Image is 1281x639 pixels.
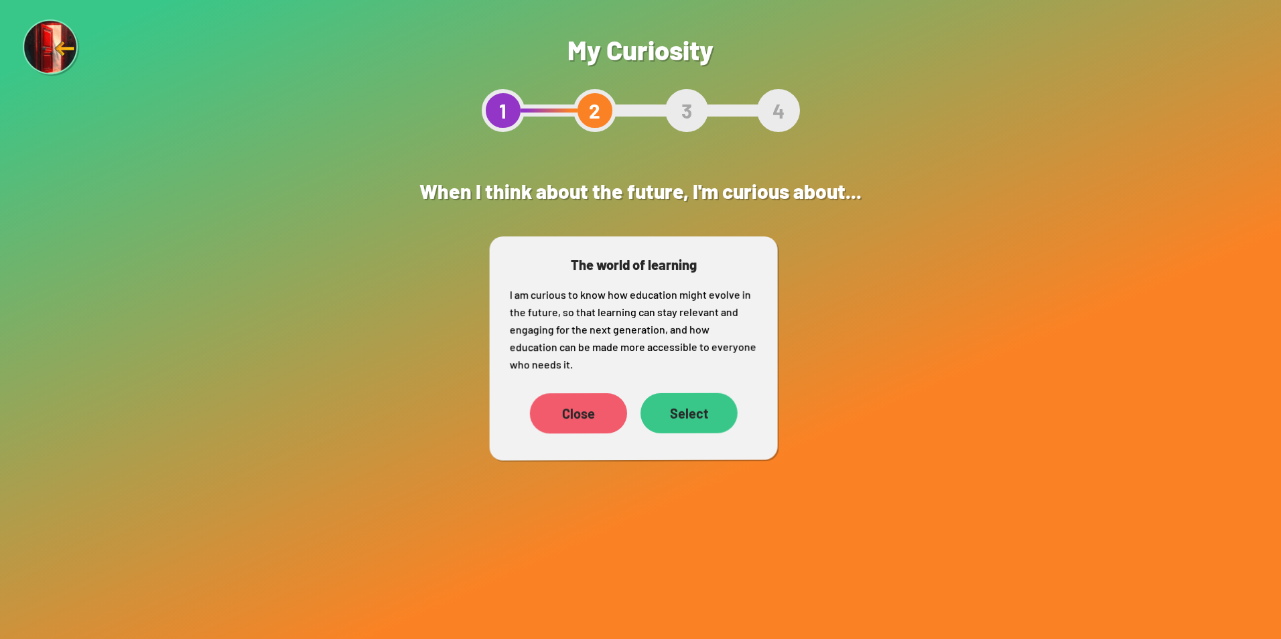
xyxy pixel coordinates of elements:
div: Select [640,393,738,433]
div: 3 [665,89,708,132]
p: I am curious to know how education might evolve in the future, so that learning can stay relevant... [510,286,758,373]
h3: The world of learning [510,257,758,273]
h2: When I think about the future, I'm curious about... [352,165,929,216]
img: Exit [23,19,80,77]
div: 2 [574,89,616,132]
div: Close [530,393,627,433]
div: 1 [482,89,525,132]
div: 4 [757,89,800,132]
h1: My Curiosity [482,33,800,66]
